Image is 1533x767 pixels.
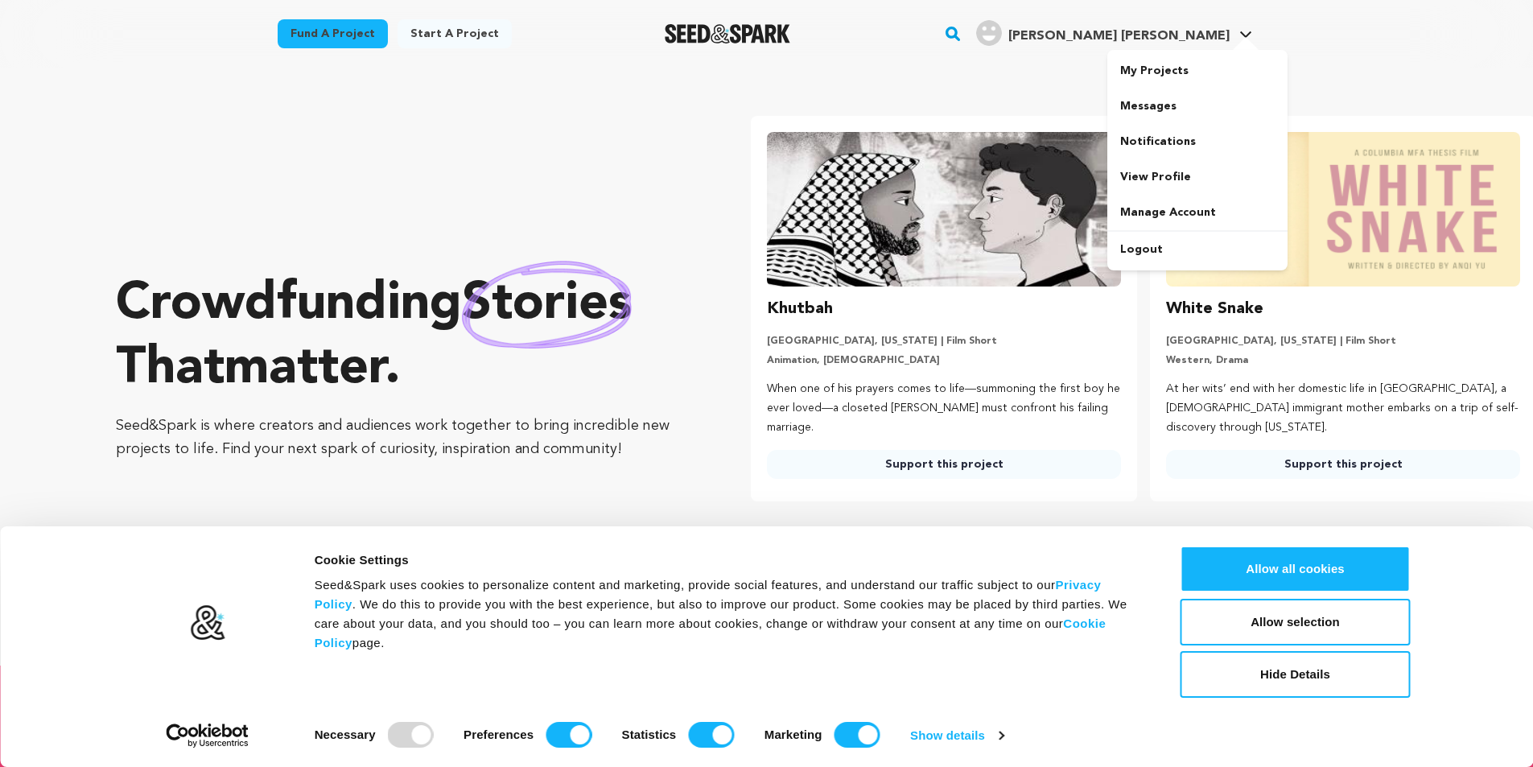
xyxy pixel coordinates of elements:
a: Support this project [1166,450,1520,479]
div: Seed&Spark uses cookies to personalize content and marketing, provide social features, and unders... [315,575,1144,653]
img: White Snake image [1166,132,1520,287]
strong: Marketing [764,728,822,741]
strong: Statistics [622,728,677,741]
img: Seed&Spark Logo Dark Mode [665,24,791,43]
div: Cookie Settings [315,551,1144,570]
h3: White Snake [1166,296,1263,322]
p: When one of his prayers comes to life—summoning the first boy he ever loved—a closeted [PERSON_NA... [767,380,1121,437]
p: Crowdfunding that . [116,273,686,402]
h3: Khutbah [767,296,833,322]
strong: Preferences [464,728,534,741]
p: Animation, [DEMOGRAPHIC_DATA] [767,354,1121,367]
span: matter [225,344,385,395]
button: Allow all cookies [1181,546,1411,592]
strong: Necessary [315,728,376,741]
img: user.png [976,20,1002,46]
p: [GEOGRAPHIC_DATA], [US_STATE] | Film Short [1166,335,1520,348]
p: At her wits’ end with her domestic life in [GEOGRAPHIC_DATA], a [DEMOGRAPHIC_DATA] immigrant moth... [1166,380,1520,437]
p: Seed&Spark is where creators and audiences work together to bring incredible new projects to life... [116,414,686,461]
a: Fund a project [278,19,388,48]
div: Mulligan J.'s Profile [976,20,1230,46]
a: Usercentrics Cookiebot - opens in a new window [137,724,278,748]
button: Hide Details [1181,651,1411,698]
p: Western, Drama [1166,354,1520,367]
a: Show details [910,724,1003,748]
a: Notifications [1107,124,1288,159]
a: Messages [1107,89,1288,124]
img: hand sketched image [462,261,632,348]
a: Logout [1107,232,1288,267]
a: Support this project [767,450,1121,479]
a: View Profile [1107,159,1288,195]
span: Mulligan J.'s Profile [973,17,1255,51]
a: Manage Account [1107,195,1288,230]
a: Seed&Spark Homepage [665,24,791,43]
a: My Projects [1107,53,1288,89]
p: [GEOGRAPHIC_DATA], [US_STATE] | Film Short [767,335,1121,348]
a: Start a project [398,19,512,48]
img: Khutbah image [767,132,1121,287]
a: Mulligan J.'s Profile [973,17,1255,46]
span: [PERSON_NAME] [PERSON_NAME] [1008,30,1230,43]
img: logo [189,604,225,641]
button: Allow selection [1181,599,1411,645]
